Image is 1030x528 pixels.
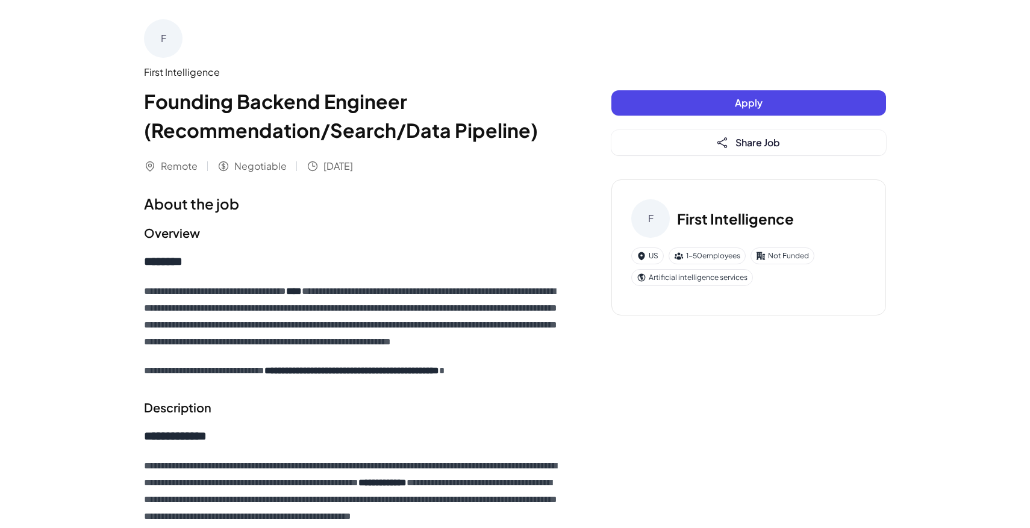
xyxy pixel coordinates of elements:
[144,19,183,58] div: F
[234,159,287,173] span: Negotiable
[735,96,763,109] span: Apply
[751,247,814,264] div: Not Funded
[144,87,563,144] h1: Founding Backend Engineer (Recommendation/Search/Data Pipeline)
[323,159,353,173] span: [DATE]
[631,269,753,286] div: Artificial intelligence services
[144,193,563,214] h1: About the job
[735,136,780,149] span: Share Job
[144,224,563,242] h2: Overview
[611,90,886,116] button: Apply
[611,130,886,155] button: Share Job
[144,399,563,417] h2: Description
[631,199,670,238] div: F
[631,247,664,264] div: US
[677,208,794,229] h3: First Intelligence
[669,247,746,264] div: 1-50 employees
[161,159,198,173] span: Remote
[144,65,563,79] div: First Intelligence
